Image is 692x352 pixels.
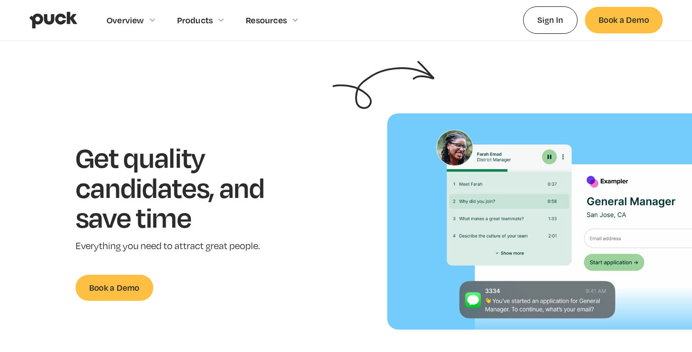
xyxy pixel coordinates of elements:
[76,240,293,253] p: Everything you need to attract great people.
[76,142,293,232] h1: Get quality candidates, and save time
[246,15,287,25] div: Resources
[585,7,663,33] a: Book a Demo
[76,275,153,301] a: Book a Demo
[177,15,213,25] div: Products
[107,15,144,25] div: Overview
[523,6,578,33] a: Sign In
